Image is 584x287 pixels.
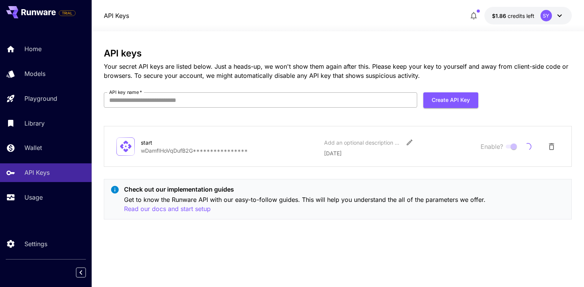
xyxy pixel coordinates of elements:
p: [DATE] [324,149,474,157]
p: Models [24,69,45,78]
button: $1.85861SY [484,7,572,24]
p: Playground [24,94,57,103]
p: Get to know the Runware API with our easy-to-follow guides. This will help you understand the all... [124,195,565,214]
span: TRIAL [59,10,75,16]
p: Your secret API keys are listed below. Just a heads-up, we won't show them again after this. Plea... [104,62,572,80]
p: Check out our implementation guides [124,185,565,194]
p: Usage [24,193,43,202]
div: $1.85861 [492,12,534,20]
div: Add an optional description or comment [324,139,400,147]
p: Wallet [24,143,42,152]
div: Collapse sidebar [82,266,92,279]
p: API Keys [24,168,50,177]
p: Settings [24,239,47,248]
button: Edit [403,135,416,149]
button: Collapse sidebar [76,268,86,277]
p: Home [24,44,42,53]
h3: API keys [104,48,572,59]
span: Add your payment card to enable full platform functionality. [59,8,76,18]
span: Enable? [481,142,503,151]
p: Library [24,119,45,128]
button: Delete API Key [544,139,559,154]
button: Read our docs and start setup [124,204,211,214]
a: API Keys [104,11,129,20]
span: credits left [508,13,534,19]
nav: breadcrumb [104,11,129,20]
div: start [141,139,217,147]
span: $1.86 [492,13,508,19]
button: Create API Key [423,92,478,108]
label: API key name [109,89,142,95]
div: SY [540,10,552,21]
